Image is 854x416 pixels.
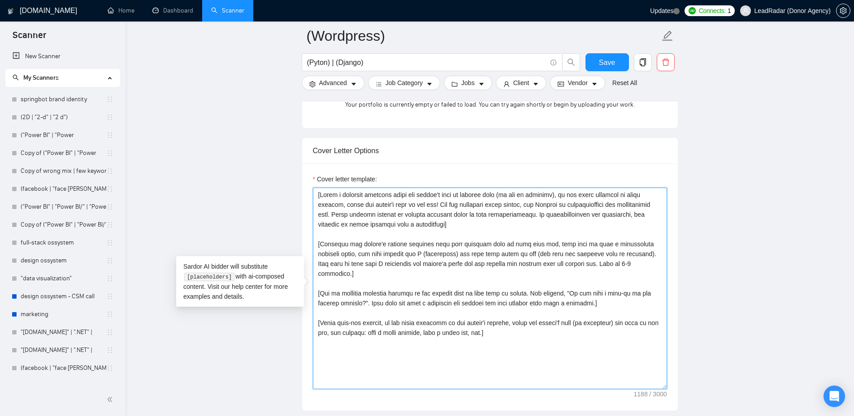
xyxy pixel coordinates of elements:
[599,57,615,68] span: Save
[21,180,106,198] a: (facebook | "face [PERSON_NAME]
[21,162,106,180] a: Copy of wrong mix | few keywords
[5,252,120,270] li: design ossystem
[176,256,304,307] div: Sardor AI bidder will substitute with ai-composed content. Visit our for more examples and details.
[836,4,850,18] button: setting
[662,30,673,42] span: edit
[313,174,377,184] label: Cover letter template:
[309,81,316,87] span: setting
[106,365,113,372] span: holder
[106,96,113,103] span: holder
[5,90,120,108] li: springbot brand identity
[650,7,673,14] span: Updates
[21,108,106,126] a: (2D | "2-d" | "2 d")
[533,81,539,87] span: caret-down
[5,216,120,234] li: Copy of ("Power BI" | "Power BI/" | "Power BI-" | "/Power BI" | "Power BI," | "Power BI." | power...
[106,150,113,157] span: holder
[5,287,120,305] li: design ossystem - CSM call
[106,329,113,336] span: holder
[21,216,106,234] a: Copy of ("Power BI" | "Power BI/" | "Power BI-" | "/Power BI" | "Power BI," | "Power BI." | power...
[562,53,580,71] button: search
[106,293,113,300] span: holder
[824,386,845,407] div: Open Intercom Messenger
[351,81,357,87] span: caret-down
[444,76,492,90] button: folderJobscaret-down
[5,341,120,359] li: "ASP.NET" | ".NET" |
[106,347,113,354] span: holder
[106,239,113,246] span: holder
[426,81,433,87] span: caret-down
[21,287,106,305] a: design ossystem - CSM call
[152,7,193,14] a: dashboardDashboard
[21,270,106,287] a: "data visualization"
[513,78,529,88] span: Client
[5,305,120,323] li: marketing
[563,58,580,66] span: search
[8,4,14,18] img: logo
[107,395,116,404] span: double-left
[106,203,113,210] span: holder
[21,198,106,216] a: ("Power BI" | "Power BI/" | "Power BI-" | "/Power BI" | "Power BI," | "Power BI." | powerbi | "po...
[568,78,587,88] span: Vendor
[5,162,120,180] li: Copy of wrong mix | few keywords
[307,57,546,68] input: Search Freelance Jobs...
[106,382,113,390] span: holder
[591,81,598,87] span: caret-down
[21,252,106,270] a: design ossystem
[106,221,113,228] span: holder
[5,359,120,377] li: (facebook | "face bo
[5,323,120,341] li: "ASP.NET" | ".NET" |
[376,81,382,87] span: bars
[699,6,726,16] span: Connects:
[23,74,59,81] span: My Scanners
[106,132,113,139] span: holder
[184,273,234,282] code: [placeholders]
[106,185,113,193] span: holder
[5,377,120,395] li: My Scanner
[313,188,667,389] textarea: Cover letter template:
[742,8,749,14] span: user
[106,257,113,264] span: holder
[5,144,120,162] li: Copy of ("Power BI" | "Power
[106,114,113,121] span: holder
[307,25,660,47] input: Scanner name...
[106,311,113,318] span: holder
[21,234,106,252] a: full-stack ossystem
[345,100,635,110] span: Your portfolio is currently empty or failed to load. You can try again shortly or begin by upload...
[211,7,244,14] a: searchScanner
[461,78,475,88] span: Jobs
[634,58,651,66] span: copy
[478,81,485,87] span: caret-down
[5,47,120,65] li: New Scanner
[108,7,134,14] a: homeHome
[21,359,106,377] a: (facebook | "face [PERSON_NAME]
[5,29,53,47] span: Scanner
[836,7,850,14] a: setting
[689,7,696,14] img: upwork-logo.png
[21,144,106,162] a: Copy of ("Power BI" | "Power
[21,126,106,144] a: ("Power BI" | "Power
[13,74,59,81] span: My Scanners
[451,81,458,87] span: folder
[21,377,106,395] a: My Scanner
[232,283,263,290] a: help center
[368,76,440,90] button: barsJob Categorycaret-down
[5,126,120,144] li: ("Power BI" | "Power
[5,108,120,126] li: (2D | "2-d" | "2 d")
[657,53,675,71] button: delete
[21,323,106,341] a: "[DOMAIN_NAME]" | ".NET" |
[13,47,113,65] a: New Scanner
[386,78,423,88] span: Job Category
[5,270,120,287] li: "data visualization"
[5,234,120,252] li: full-stack ossystem
[302,76,364,90] button: settingAdvancedcaret-down
[21,305,106,323] a: marketing
[5,180,120,198] li: (facebook | "face bo
[657,58,674,66] span: delete
[634,53,652,71] button: copy
[558,81,564,87] span: idcard
[313,138,667,163] div: Cover Letter Options
[21,341,106,359] a: "[DOMAIN_NAME]" | ".NET" |
[585,53,629,71] button: Save
[106,275,113,282] span: holder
